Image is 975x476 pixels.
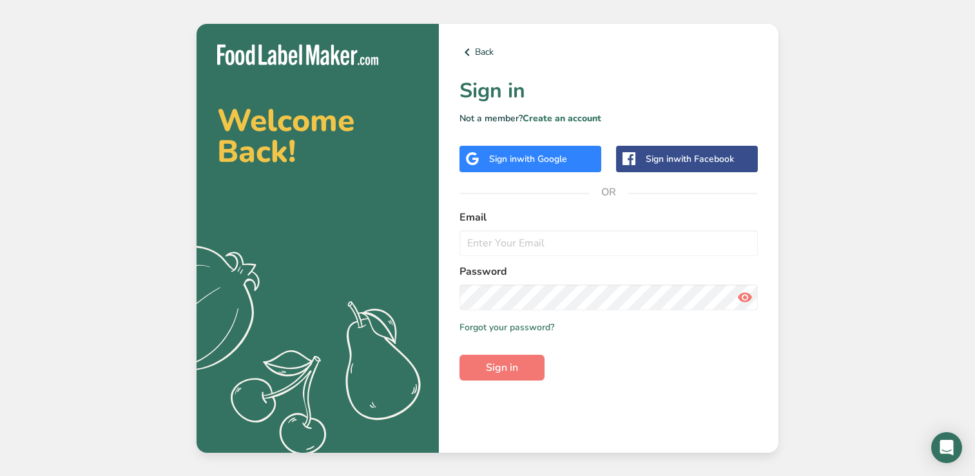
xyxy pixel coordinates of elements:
[486,360,518,375] span: Sign in
[673,153,734,165] span: with Facebook
[459,210,758,225] label: Email
[646,152,734,166] div: Sign in
[523,112,601,124] a: Create an account
[459,355,545,381] button: Sign in
[517,153,567,165] span: with Google
[459,45,758,60] a: Back
[459,112,758,125] p: Not a member?
[459,75,758,106] h1: Sign in
[459,264,758,279] label: Password
[590,173,628,212] span: OR
[217,45,378,66] img: Food Label Maker
[217,105,418,167] h2: Welcome Back!
[459,230,758,256] input: Enter Your Email
[931,432,962,463] div: Open Intercom Messenger
[459,321,554,334] a: Forgot your password?
[489,152,567,166] div: Sign in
